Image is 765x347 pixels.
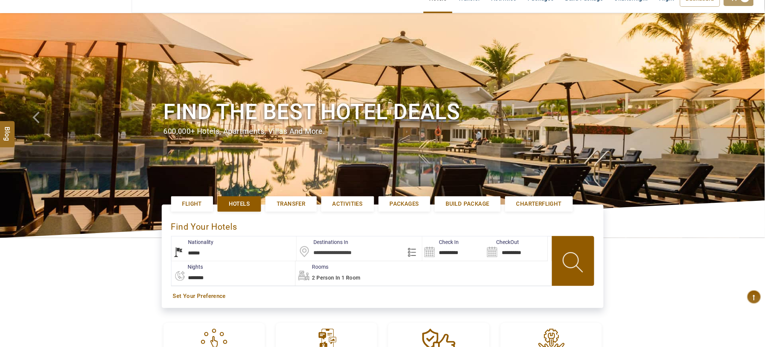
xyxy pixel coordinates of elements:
[182,200,202,208] span: Flight
[435,196,501,212] a: Build Package
[422,238,459,246] label: Check In
[164,98,602,126] h1: Find the best hotel deals
[265,196,316,212] a: Transfer
[485,236,547,261] input: Search
[312,275,361,281] span: 2 Person in 1 Room
[218,196,261,212] a: Hotels
[505,196,573,212] a: Charterflight
[171,238,214,246] label: Nationality
[171,263,203,271] label: nights
[295,263,329,271] label: Rooms
[446,200,489,208] span: Build Package
[422,236,485,261] input: Search
[164,126,602,137] div: 600,000+ hotels, apartments, villas and more.
[171,214,594,236] div: Find Your Hotels
[173,292,592,300] a: Set Your Preference
[171,196,213,212] a: Flight
[379,196,430,212] a: Packages
[485,238,519,246] label: CheckOut
[277,200,305,208] span: Transfer
[297,238,348,246] label: Destinations In
[516,200,562,208] span: Charterflight
[229,200,250,208] span: Hotels
[333,200,363,208] span: Activities
[321,196,374,212] a: Activities
[390,200,419,208] span: Packages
